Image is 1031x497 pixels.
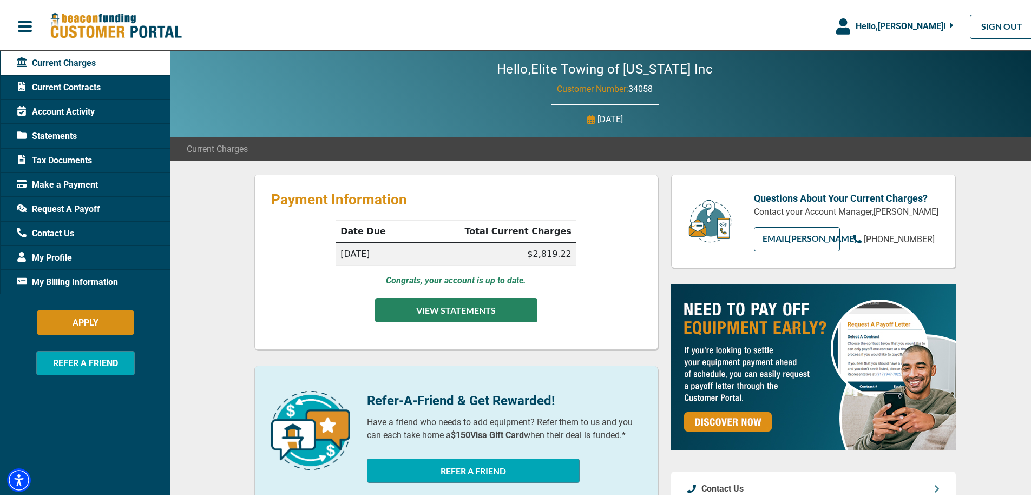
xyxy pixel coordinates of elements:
span: Account Activity [17,103,95,116]
button: REFER A FRIEND [36,349,135,373]
span: My Profile [17,249,72,262]
img: Beacon Funding Customer Portal Logo [50,10,182,38]
img: refer-a-friend-icon.png [271,389,350,468]
img: payoff-ad-px.jpg [671,282,956,448]
span: Make a Payment [17,176,98,189]
button: VIEW STATEMENTS [375,296,537,320]
span: 34058 [628,82,653,92]
span: [PHONE_NUMBER] [864,232,935,242]
th: Date Due [336,218,413,241]
p: Contact Us [701,480,744,493]
span: Current Charges [17,55,96,68]
p: Payment Information [271,189,641,206]
p: Congrats, your account is up to date. [386,272,526,285]
h2: Hello, Elite Towing of [US_STATE] Inc [464,59,745,75]
a: EMAIL[PERSON_NAME] [754,225,840,249]
p: [DATE] [597,111,623,124]
div: Accessibility Menu [7,466,31,490]
button: APPLY [37,308,134,333]
span: Hello, [PERSON_NAME] ! [856,19,945,29]
th: Total Current Charges [412,218,576,241]
td: $2,819.22 [412,241,576,263]
a: [PHONE_NUMBER] [853,231,935,244]
td: [DATE] [336,241,413,263]
span: Contact Us [17,225,74,238]
p: Contact your Account Manager, [PERSON_NAME] [754,203,939,216]
span: Customer Number: [557,82,628,92]
span: My Billing Information [17,274,118,287]
span: Request A Payoff [17,201,100,214]
p: Refer-A-Friend & Get Rewarded! [367,389,641,408]
span: Tax Documents [17,152,92,165]
b: $150 Visa Gift Card [451,428,524,438]
span: Current Contracts [17,79,101,92]
img: customer-service.png [686,197,734,242]
p: Questions About Your Current Charges? [754,189,939,203]
button: REFER A FRIEND [367,456,580,481]
p: Have a friend who needs to add equipment? Refer them to us and you can each take home a when thei... [367,414,641,440]
span: Statements [17,128,77,141]
span: Current Charges [187,141,248,154]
